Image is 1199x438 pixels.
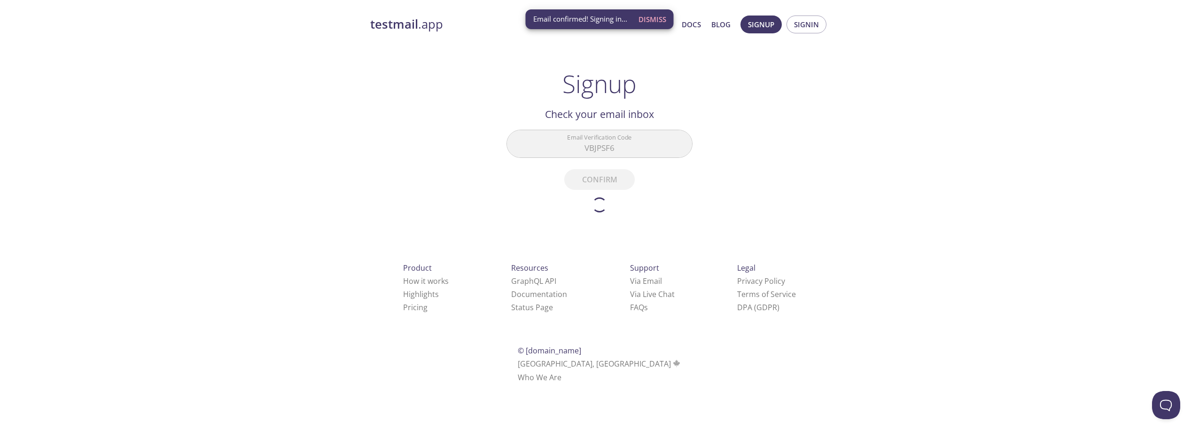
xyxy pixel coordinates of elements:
a: testmail.app [370,16,591,32]
span: Support [630,263,659,273]
span: Email confirmed! Signing in... [533,14,627,24]
button: Dismiss [635,10,670,28]
h2: Check your email inbox [506,106,693,122]
a: GraphQL API [511,276,556,286]
span: Dismiss [638,13,666,25]
a: How it works [403,276,449,286]
span: Signup [748,18,774,31]
a: Who We Are [518,372,561,383]
a: Documentation [511,289,567,299]
h1: Signup [562,70,637,98]
iframe: Help Scout Beacon - Open [1152,391,1180,419]
strong: testmail [370,16,418,32]
span: Legal [737,263,755,273]
span: Signin [794,18,819,31]
a: Via Live Chat [630,289,675,299]
span: © [DOMAIN_NAME] [518,345,581,356]
a: Terms of Service [737,289,796,299]
span: s [644,302,648,313]
a: DPA (GDPR) [737,302,779,313]
a: FAQ [630,302,648,313]
a: Highlights [403,289,439,299]
span: Product [403,263,432,273]
a: Via Email [630,276,662,286]
span: Resources [511,263,548,273]
a: Blog [711,18,731,31]
button: Signup [740,16,782,33]
span: [GEOGRAPHIC_DATA], [GEOGRAPHIC_DATA] [518,359,682,369]
a: Pricing [403,302,428,313]
button: Signin [786,16,826,33]
a: Privacy Policy [737,276,785,286]
a: Docs [682,18,701,31]
a: Status Page [511,302,553,313]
